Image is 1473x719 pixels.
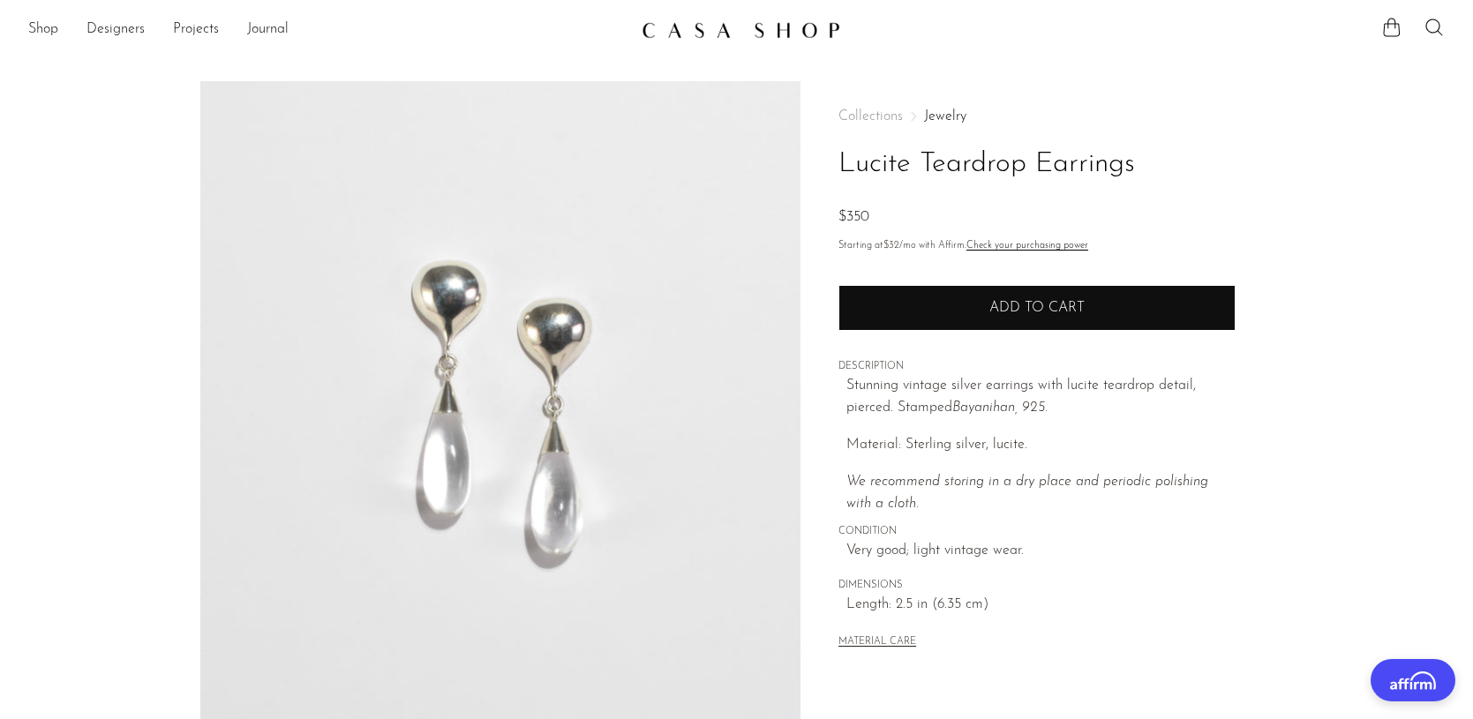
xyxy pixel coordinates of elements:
button: MATERIAL CARE [838,636,916,649]
span: DIMENSIONS [838,578,1236,594]
span: $350 [838,210,869,224]
a: Journal [247,19,289,41]
span: Length: 2.5 in (6.35 cm) [846,594,1236,617]
a: Check your purchasing power - Learn more about Affirm Financing (opens in modal) [966,241,1088,251]
span: $32 [883,241,899,251]
span: Very good; light vintage wear. [846,540,1236,563]
a: Designers [86,19,145,41]
em: Bayanihan, 925. [952,401,1048,415]
p: Starting at /mo with Affirm. [838,238,1236,254]
p: Stunning vintage silver earrings with lucite teardrop detail, pierced. Stamped [846,375,1236,420]
nav: Desktop navigation [28,15,628,45]
span: Add to cart [989,301,1085,315]
p: Material: Sterling silver, lucite. [846,434,1236,457]
a: Jewelry [924,109,966,124]
h1: Lucite Teardrop Earrings [838,142,1236,187]
ul: NEW HEADER MENU [28,15,628,45]
nav: Breadcrumbs [838,109,1236,124]
button: Add to cart [838,285,1236,331]
a: Projects [173,19,219,41]
a: Shop [28,19,58,41]
span: DESCRIPTION [838,359,1236,375]
span: CONDITION [838,524,1236,540]
i: We recommend storing in a dry place and periodic polishing with a cloth. [846,475,1208,512]
span: Collections [838,109,903,124]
